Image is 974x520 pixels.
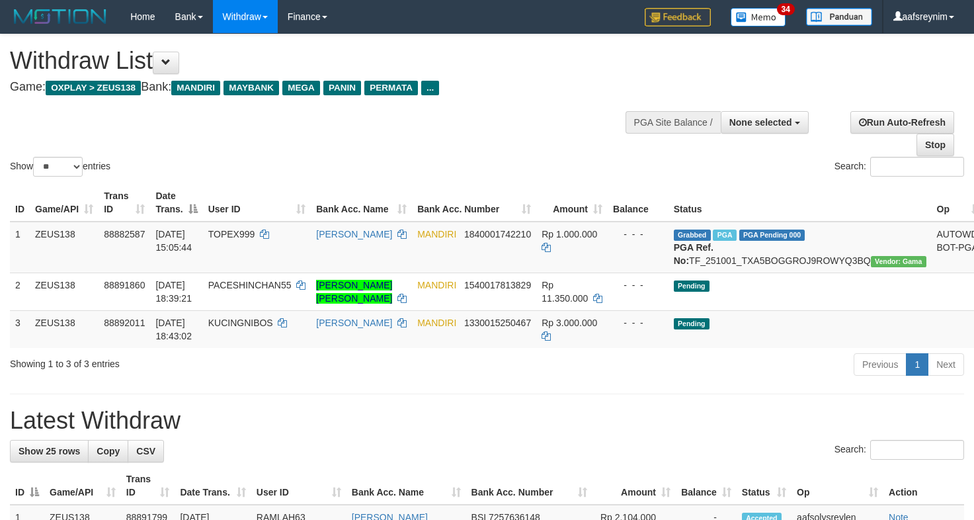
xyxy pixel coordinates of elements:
[729,117,792,128] span: None selected
[155,229,192,253] span: [DATE] 15:05:44
[721,111,809,134] button: None selected
[613,228,663,241] div: - - -
[155,318,192,341] span: [DATE] 18:43:02
[906,353,928,376] a: 1
[99,184,150,222] th: Trans ID: activate to sort column ascending
[834,157,964,177] label: Search:
[10,352,396,370] div: Showing 1 to 3 of 3 entries
[854,353,907,376] a: Previous
[739,230,805,241] span: PGA Pending
[713,230,736,241] span: Marked by aafnoeunsreypich
[19,446,80,456] span: Show 25 rows
[203,184,311,222] th: User ID: activate to sort column ascending
[30,222,99,273] td: ZEUS138
[346,467,466,505] th: Bank Acc. Name: activate to sort column ascending
[542,280,588,304] span: Rp 11.350.000
[777,3,795,15] span: 34
[88,440,128,462] a: Copy
[834,440,964,460] label: Search:
[417,229,456,239] span: MANDIRI
[316,280,392,304] a: [PERSON_NAME] [PERSON_NAME]
[731,8,786,26] img: Button%20Memo.svg
[316,229,392,239] a: [PERSON_NAME]
[121,467,175,505] th: Trans ID: activate to sort column ascending
[613,279,663,292] div: - - -
[542,318,597,328] span: Rp 3.000.000
[10,48,636,74] h1: Withdraw List
[916,134,954,156] a: Stop
[104,280,145,290] span: 88891860
[30,184,99,222] th: Game/API: activate to sort column ascending
[10,467,44,505] th: ID: activate to sort column descending
[282,81,320,95] span: MEGA
[223,81,279,95] span: MAYBANK
[542,229,597,239] span: Rp 1.000.000
[412,184,536,222] th: Bank Acc. Number: activate to sort column ascending
[806,8,872,26] img: panduan.png
[208,229,255,239] span: TOPEX999
[311,184,412,222] th: Bank Acc. Name: activate to sort column ascending
[850,111,954,134] a: Run Auto-Refresh
[316,318,392,328] a: [PERSON_NAME]
[870,440,964,460] input: Search:
[870,157,964,177] input: Search:
[10,184,30,222] th: ID
[323,81,361,95] span: PANIN
[791,467,883,505] th: Op: activate to sort column ascending
[674,318,710,329] span: Pending
[417,318,456,328] span: MANDIRI
[626,111,721,134] div: PGA Site Balance /
[208,280,292,290] span: PACESHINCHAN55
[883,467,964,505] th: Action
[150,184,202,222] th: Date Trans.: activate to sort column descending
[421,81,439,95] span: ...
[417,280,456,290] span: MANDIRI
[10,273,30,310] td: 2
[46,81,141,95] span: OXPLAY > ZEUS138
[466,467,593,505] th: Bank Acc. Number: activate to sort column ascending
[674,242,713,266] b: PGA Ref. No:
[645,8,711,26] img: Feedback.jpg
[676,467,737,505] th: Balance: activate to sort column ascending
[30,310,99,348] td: ZEUS138
[33,157,83,177] select: Showentries
[592,467,676,505] th: Amount: activate to sort column ascending
[464,318,531,328] span: Copy 1330015250467 to clipboard
[251,467,346,505] th: User ID: activate to sort column ascending
[608,184,669,222] th: Balance
[737,467,791,505] th: Status: activate to sort column ascending
[97,446,120,456] span: Copy
[364,81,418,95] span: PERMATA
[175,467,251,505] th: Date Trans.: activate to sort column ascending
[30,273,99,310] td: ZEUS138
[171,81,220,95] span: MANDIRI
[104,229,145,239] span: 88882587
[669,222,932,273] td: TF_251001_TXA5BOGGROJ9ROWYQ3BQ
[44,467,121,505] th: Game/API: activate to sort column ascending
[669,184,932,222] th: Status
[10,157,110,177] label: Show entries
[464,229,531,239] span: Copy 1840001742210 to clipboard
[871,256,926,267] span: Vendor URL: https://trx31.1velocity.biz
[208,318,273,328] span: KUCINGNIBOS
[674,230,711,241] span: Grabbed
[928,353,964,376] a: Next
[10,408,964,434] h1: Latest Withdraw
[464,280,531,290] span: Copy 1540017813829 to clipboard
[10,7,110,26] img: MOTION_logo.png
[536,184,608,222] th: Amount: activate to sort column ascending
[10,222,30,273] td: 1
[155,280,192,304] span: [DATE] 18:39:21
[613,316,663,329] div: - - -
[10,440,89,462] a: Show 25 rows
[104,318,145,328] span: 88892011
[10,81,636,94] h4: Game: Bank:
[136,446,155,456] span: CSV
[10,310,30,348] td: 3
[128,440,164,462] a: CSV
[674,281,710,292] span: Pending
